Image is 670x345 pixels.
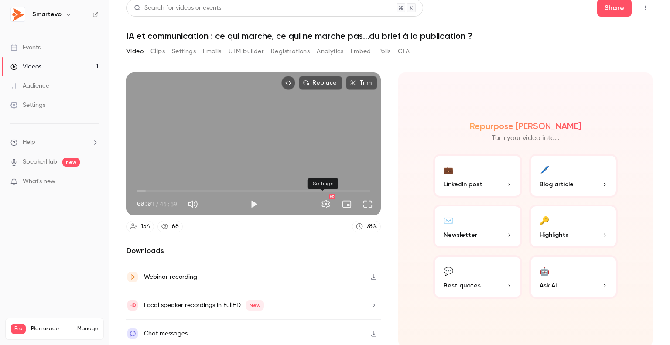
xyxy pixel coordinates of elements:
div: Webinar recording [144,272,197,282]
a: Manage [77,325,98,332]
button: 🔑Highlights [529,205,618,248]
button: Embed video [281,76,295,90]
button: UTM builder [229,44,264,58]
button: Replace [299,76,342,90]
button: Mute [184,195,202,213]
button: Registrations [271,44,310,58]
button: 🖊️Blog article [529,154,618,198]
li: help-dropdown-opener [10,138,99,147]
button: Emails [203,44,221,58]
div: 00:01 [137,199,177,208]
button: Turn on miniplayer [338,195,356,213]
div: Audience [10,82,49,90]
p: Turn your video into... [492,133,560,143]
div: Videos [10,62,41,71]
div: 🔑 [540,213,549,227]
div: 154 [141,222,150,231]
button: CTA [398,44,410,58]
div: ✉️ [444,213,453,227]
div: 🤖 [540,264,549,277]
span: LinkedIn post [444,180,482,189]
button: Polls [378,44,391,58]
div: Settings [308,178,338,189]
span: 46:59 [160,199,177,208]
h6: Smartevo [32,10,62,19]
div: Local speaker recordings in FullHD [144,300,264,311]
button: Play [245,195,263,213]
div: 78 % [366,222,377,231]
a: 154 [126,221,154,232]
button: Top Bar Actions [639,1,653,15]
span: Help [23,138,35,147]
span: New [246,300,264,311]
div: Settings [10,101,45,109]
h1: IA et communication : ce qui marche, ce qui ne marche pas...du brief à la publication ? [126,31,653,41]
div: Events [10,43,41,52]
img: Smartevo [11,7,25,21]
button: Full screen [359,195,376,213]
span: new [62,158,80,167]
span: Pro [11,324,26,334]
button: Clips [150,44,165,58]
span: 00:01 [137,199,154,208]
button: 💼LinkedIn post [433,154,522,198]
span: Highlights [540,230,568,239]
div: 💬 [444,264,453,277]
a: 78% [352,221,381,232]
div: 🖊️ [540,163,549,176]
button: Embed [351,44,371,58]
div: 💼 [444,163,453,176]
div: Chat messages [144,328,188,339]
span: Newsletter [444,230,477,239]
button: ✉️Newsletter [433,205,522,248]
a: 68 [157,221,183,232]
div: 68 [172,222,179,231]
button: 💬Best quotes [433,255,522,299]
button: Analytics [317,44,344,58]
button: Settings [172,44,196,58]
a: SpeakerHub [23,157,57,167]
span: What's new [23,177,55,186]
div: Search for videos or events [134,3,221,13]
span: Blog article [540,180,574,189]
span: / [155,199,159,208]
button: Settings [317,195,335,213]
button: 🤖Ask Ai... [529,255,618,299]
button: Trim [346,76,377,90]
span: Best quotes [444,281,481,290]
h2: Repurpose [PERSON_NAME] [470,121,581,131]
h2: Downloads [126,246,381,256]
button: Video [126,44,144,58]
span: Ask Ai... [540,281,561,290]
div: HD [329,194,335,199]
span: Plan usage [31,325,72,332]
